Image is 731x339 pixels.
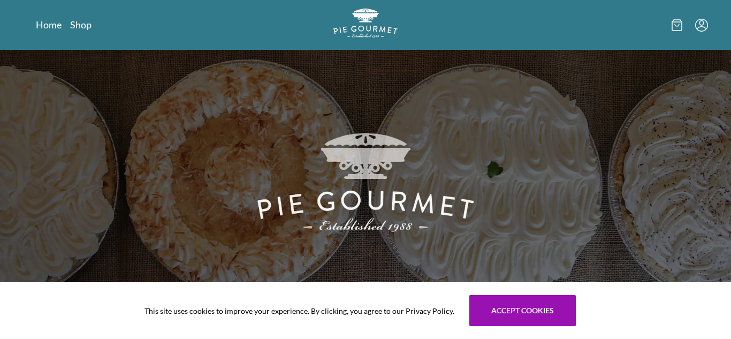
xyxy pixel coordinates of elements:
span: This site uses cookies to improve your experience. By clicking, you agree to our Privacy Policy. [144,305,454,317]
a: Home [36,18,62,31]
button: Menu [695,19,708,32]
button: Accept cookies [469,295,576,326]
a: Shop [70,18,92,31]
img: logo [333,9,398,38]
a: Logo [333,9,398,41]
